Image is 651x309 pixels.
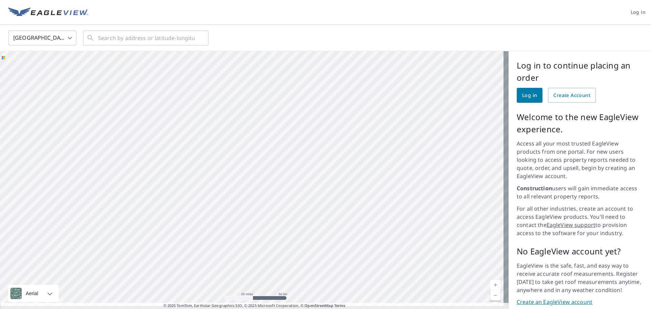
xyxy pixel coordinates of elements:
p: No EagleView account yet? [517,245,643,257]
div: [GEOGRAPHIC_DATA] [8,28,76,47]
a: OpenStreetMap [304,303,333,308]
a: Current Level 8, Zoom Out [490,290,500,301]
a: Terms [334,303,346,308]
p: For all other industries, create an account to access EagleView products. You'll need to contact ... [517,205,643,237]
a: Log in [517,88,542,103]
span: Log in [522,91,537,100]
div: Aerial [24,285,40,302]
strong: Construction [517,185,552,192]
p: users will gain immediate access to all relevant property reports. [517,184,643,200]
span: © 2025 TomTom, Earthstar Geographics SIO, © 2025 Microsoft Corporation, © [163,303,346,309]
a: Current Level 8, Zoom In [490,280,500,290]
p: Welcome to the new EagleView experience. [517,111,643,135]
p: EagleView is the safe, fast, and easy way to receive accurate roof measurements. Register [DATE] ... [517,262,643,294]
p: Log in to continue placing an order [517,59,643,84]
div: Aerial [8,285,59,302]
input: Search by address or latitude-longitude [98,28,195,47]
a: EagleView support [547,221,596,229]
span: Log in [631,8,646,17]
span: Create Account [553,91,590,100]
a: Create Account [548,88,596,103]
a: Create an EagleView account [517,298,643,306]
p: Access all your most trusted EagleView products from one portal. For new users looking to access ... [517,139,643,180]
img: EV Logo [8,7,88,18]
